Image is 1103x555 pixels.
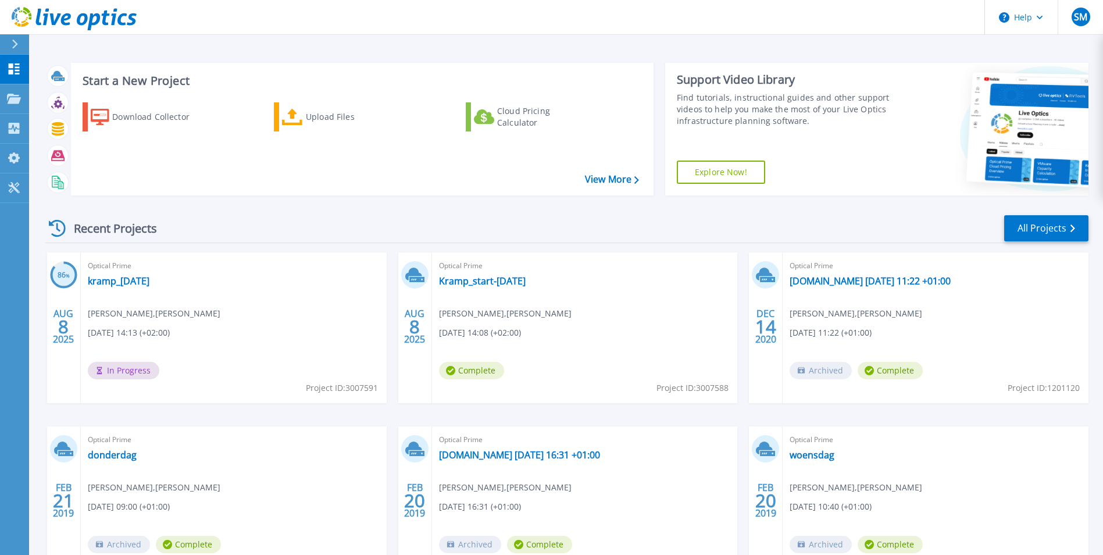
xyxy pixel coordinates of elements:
span: [PERSON_NAME] , [PERSON_NAME] [439,481,572,494]
a: Download Collector [83,102,212,131]
div: AUG 2025 [404,305,426,348]
a: kramp_[DATE] [88,275,149,287]
span: 8 [409,322,420,332]
span: [DATE] 14:08 (+02:00) [439,326,521,339]
a: donderdag [88,449,137,461]
span: 20 [404,496,425,506]
span: Optical Prime [88,259,380,272]
span: Project ID: 3007591 [306,382,378,394]
div: FEB 2019 [404,479,426,522]
div: Recent Projects [45,214,173,243]
span: Archived [88,536,150,553]
span: Project ID: 3007588 [656,382,729,394]
span: [PERSON_NAME] , [PERSON_NAME] [790,307,922,320]
span: % [66,272,70,279]
a: Kramp_start-[DATE] [439,275,526,287]
span: [PERSON_NAME] , [PERSON_NAME] [88,481,220,494]
span: 14 [755,322,776,332]
div: AUG 2025 [52,305,74,348]
span: [DATE] 16:31 (+01:00) [439,500,521,513]
span: Optical Prime [790,433,1081,446]
span: 20 [755,496,776,506]
span: 8 [58,322,69,332]
a: View More [585,174,639,185]
div: Download Collector [112,105,205,129]
span: Complete [439,362,504,379]
span: [DATE] 10:40 (+01:00) [790,500,872,513]
span: Complete [156,536,221,553]
div: FEB 2019 [52,479,74,522]
div: Upload Files [306,105,399,129]
div: FEB 2019 [755,479,777,522]
span: Archived [790,536,852,553]
span: [DATE] 11:22 (+01:00) [790,326,872,339]
h3: 86 [50,269,77,282]
a: Explore Now! [677,161,765,184]
span: Complete [507,536,572,553]
div: Support Video Library [677,72,893,87]
a: woensdag [790,449,834,461]
span: Complete [858,536,923,553]
div: Cloud Pricing Calculator [497,105,590,129]
span: Archived [790,362,852,379]
a: Cloud Pricing Calculator [466,102,595,131]
span: Optical Prime [439,259,731,272]
span: Optical Prime [790,259,1081,272]
span: Optical Prime [439,433,731,446]
div: Find tutorials, instructional guides and other support videos to help you make the most of your L... [677,92,893,127]
span: [DATE] 14:13 (+02:00) [88,326,170,339]
div: DEC 2020 [755,305,777,348]
span: Project ID: 1201120 [1008,382,1080,394]
a: [DOMAIN_NAME] [DATE] 16:31 +01:00 [439,449,600,461]
span: Complete [858,362,923,379]
span: In Progress [88,362,159,379]
span: Optical Prime [88,433,380,446]
span: Archived [439,536,501,553]
span: [PERSON_NAME] , [PERSON_NAME] [790,481,922,494]
a: [DOMAIN_NAME] [DATE] 11:22 +01:00 [790,275,951,287]
span: 21 [53,496,74,506]
a: All Projects [1004,215,1088,241]
span: SM [1074,12,1087,22]
h3: Start a New Project [83,74,638,87]
span: [DATE] 09:00 (+01:00) [88,500,170,513]
span: [PERSON_NAME] , [PERSON_NAME] [439,307,572,320]
a: Upload Files [274,102,404,131]
span: [PERSON_NAME] , [PERSON_NAME] [88,307,220,320]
